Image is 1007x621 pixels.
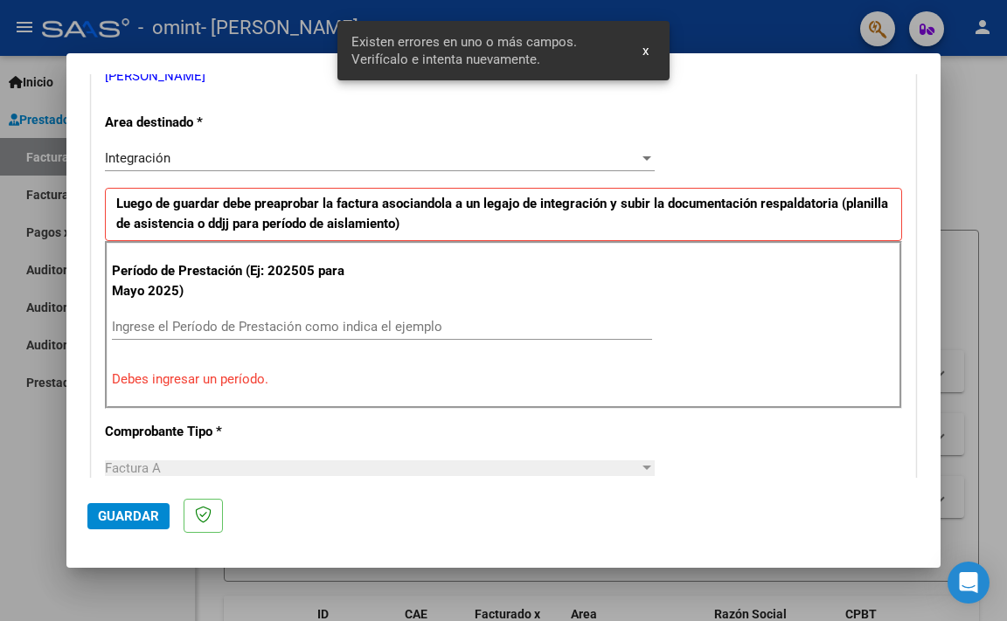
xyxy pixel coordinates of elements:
[112,261,347,300] p: Período de Prestación (Ej: 202505 para Mayo 2025)
[105,113,344,133] p: Area destinado *
[629,35,663,66] button: x
[948,562,990,604] div: Open Intercom Messenger
[87,503,170,529] button: Guardar
[105,460,161,476] span: Factura A
[98,508,159,524] span: Guardar
[642,43,649,59] span: x
[351,33,622,68] span: Existen errores en uno o más campos. Verifícalo e intenta nuevamente.
[105,422,344,442] p: Comprobante Tipo *
[105,66,902,86] p: [PERSON_NAME]
[116,196,888,231] strong: Luego de guardar debe preaprobar la factura asociandola a un legajo de integración y subir la doc...
[105,150,170,166] span: Integración
[112,369,895,390] p: Debes ingresar un período.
